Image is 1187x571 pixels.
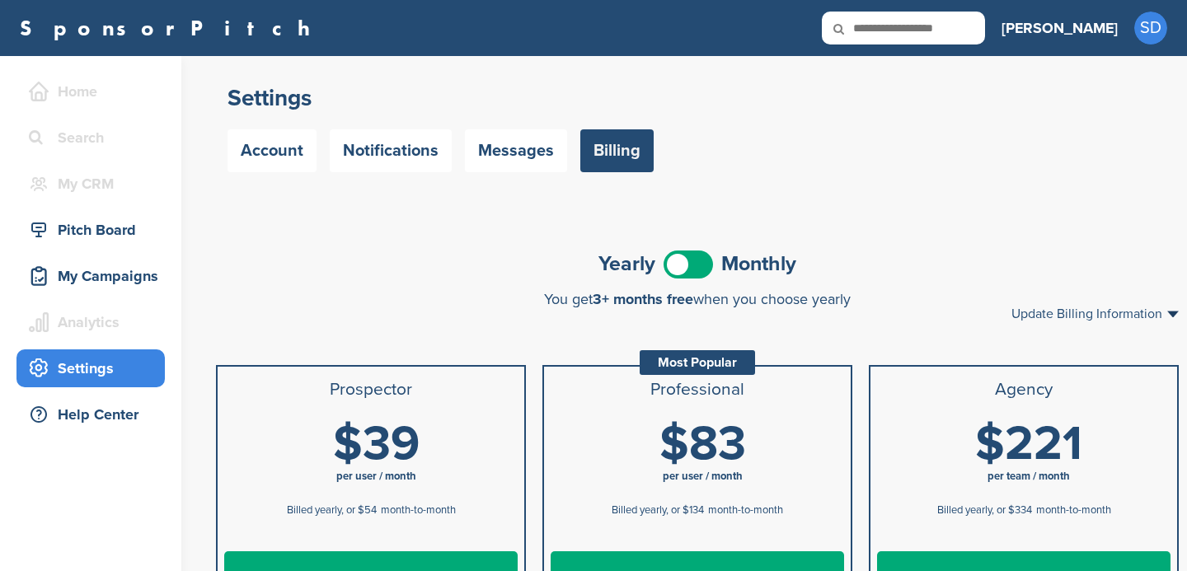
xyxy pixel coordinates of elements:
h3: Agency [877,380,1171,400]
span: Yearly [598,254,655,274]
span: $39 [333,415,420,473]
span: 3+ months free [593,290,693,308]
div: My CRM [25,169,165,199]
span: Billed yearly, or $54 [287,503,377,517]
a: Pitch Board [16,211,165,249]
a: Notifications [330,129,452,172]
div: Analytics [25,307,165,337]
div: Help Center [25,400,165,429]
a: Analytics [16,303,165,341]
span: month-to-month [381,503,456,517]
span: per user / month [663,470,743,483]
a: My CRM [16,165,165,203]
a: Help Center [16,395,165,433]
a: SponsorPitch [20,17,321,39]
a: Messages [465,129,567,172]
a: My Campaigns [16,257,165,295]
h3: [PERSON_NAME] [1002,16,1118,40]
div: My Campaigns [25,261,165,291]
span: month-to-month [708,503,783,517]
a: Update Billing Information [1011,307,1179,321]
span: per team / month [988,470,1070,483]
span: $221 [975,415,1082,473]
span: SD [1134,12,1167,44]
div: Home [25,77,165,106]
div: Most Popular [640,350,755,375]
div: You get when you choose yearly [216,291,1179,307]
span: Billed yearly, or $134 [612,503,704,517]
span: per user / month [336,470,416,483]
a: Account [228,129,317,172]
div: Search [25,123,165,152]
a: Search [16,119,165,157]
span: Billed yearly, or $334 [937,503,1032,517]
a: Settings [16,349,165,387]
div: Pitch Board [25,215,165,245]
h3: Prospector [224,380,518,400]
h3: Professional [551,380,844,400]
a: Billing [580,129,654,172]
span: Monthly [721,254,796,274]
span: $83 [659,415,746,473]
h2: Settings [228,83,1167,113]
a: [PERSON_NAME] [1002,10,1118,46]
a: Home [16,73,165,110]
div: Settings [25,353,165,383]
span: month-to-month [1036,503,1111,517]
